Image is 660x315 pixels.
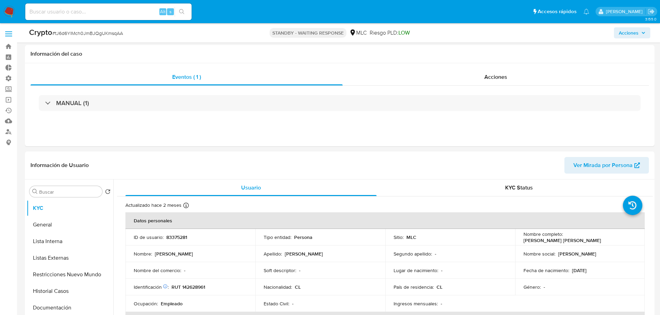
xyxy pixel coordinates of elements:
[27,283,113,299] button: Historial Casos
[394,300,438,307] p: Ingresos mensuales :
[398,29,410,37] span: LOW
[394,267,438,274] p: Lugar de nacimiento :
[30,50,649,57] h1: Información del caso
[27,216,113,233] button: General
[134,284,169,290] p: Identificación :
[564,157,649,174] button: Ver Mirada por Persona
[299,267,300,274] p: -
[295,284,301,290] p: CL
[349,29,367,37] div: MLC
[155,251,193,257] p: [PERSON_NAME]
[538,8,577,15] span: Accesos rápidos
[523,237,601,243] p: [PERSON_NAME] [PERSON_NAME]
[435,251,436,257] p: -
[27,266,113,283] button: Restricciones Nuevo Mundo
[523,231,563,237] p: Nombre completo :
[134,234,164,240] p: ID de usuario :
[558,251,596,257] p: [PERSON_NAME]
[484,73,507,81] span: Acciones
[264,251,282,257] p: Apellido :
[523,267,569,274] p: Fecha de nacimiento :
[30,162,89,169] h1: Información de Usuario
[32,189,38,194] button: Buscar
[125,212,645,229] th: Datos personales
[505,184,533,192] span: KYC Status
[105,189,111,196] button: Volver al orden por defecto
[619,27,639,38] span: Acciones
[544,284,545,290] p: -
[394,251,432,257] p: Segundo apellido :
[583,9,589,15] a: Notificaciones
[29,27,52,38] b: Crypto
[523,284,541,290] p: Género :
[264,284,292,290] p: Nacionalidad :
[184,267,185,274] p: -
[27,250,113,266] button: Listas Externas
[648,8,655,15] a: Salir
[264,234,291,240] p: Tipo entidad :
[572,267,587,274] p: [DATE]
[292,300,293,307] p: -
[270,28,346,38] p: STANDBY - WAITING RESPONSE
[160,8,166,15] span: Alt
[394,284,434,290] p: País de residencia :
[25,7,192,16] input: Buscar usuario o caso...
[166,234,187,240] p: 83375281
[523,251,555,257] p: Nombre social :
[27,233,113,250] button: Lista Interna
[172,73,201,81] span: Eventos ( 1 )
[394,234,404,240] p: Sitio :
[39,95,641,111] div: MANUAL (1)
[294,234,313,240] p: Persona
[134,300,158,307] p: Ocupación :
[125,202,182,209] p: Actualizado hace 2 meses
[27,200,113,216] button: KYC
[370,29,410,37] span: Riesgo PLD:
[606,8,645,15] p: nicolas.tyrkiel@mercadolibre.com
[134,267,181,274] p: Nombre del comercio :
[264,300,289,307] p: Estado Civil :
[171,284,205,290] p: RUT 142628961
[285,251,323,257] p: [PERSON_NAME]
[437,284,442,290] p: CL
[441,300,442,307] p: -
[175,7,189,17] button: search-icon
[161,300,183,307] p: Empleado
[441,267,442,274] p: -
[169,8,171,15] span: s
[614,27,650,38] button: Acciones
[56,99,89,107] h3: MANUAL (1)
[39,189,99,195] input: Buscar
[134,251,152,257] p: Nombre :
[52,30,123,37] span: # tJ6d6YlMch0JmBJQgUKmsqAA
[406,234,416,240] p: MLC
[264,267,296,274] p: Soft descriptor :
[573,157,633,174] span: Ver Mirada por Persona
[241,184,261,192] span: Usuario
